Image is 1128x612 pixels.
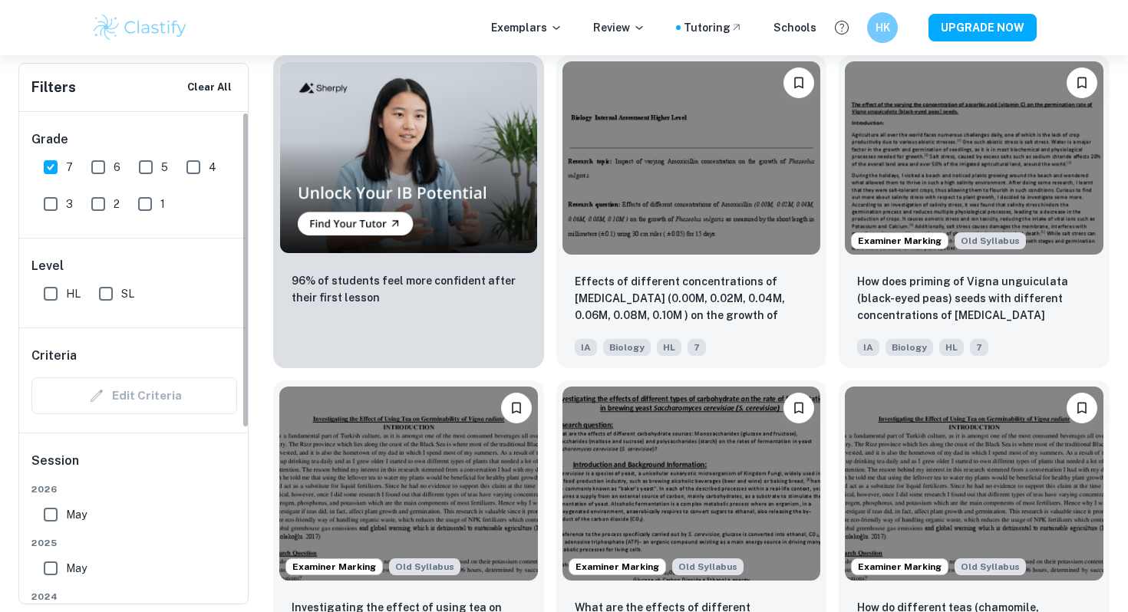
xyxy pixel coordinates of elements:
[562,387,821,580] img: Biology IA example thumbnail: What are the effects of different carboh
[286,560,382,574] span: Examiner Marking
[31,536,237,550] span: 2025
[955,558,1026,575] span: Old Syllabus
[491,19,562,36] p: Exemplars
[603,339,651,356] span: Biology
[209,159,216,176] span: 4
[970,339,988,356] span: 7
[31,482,237,496] span: 2026
[114,196,120,212] span: 2
[955,232,1026,249] div: Starting from the May 2025 session, the Biology IA requirements have changed. It's OK to refer to...
[1067,67,1097,98] button: Bookmark
[852,560,948,574] span: Examiner Marking
[684,19,743,36] a: Tutoring
[845,61,1103,255] img: Biology IA example thumbnail: How does priming of Vigna unguiculata (b
[31,77,76,98] h6: Filters
[279,387,538,580] img: Biology IA example thumbnail: Investigating the effect of using tea on
[161,159,168,176] span: 5
[121,285,134,302] span: SL
[31,257,237,275] h6: Level
[593,19,645,36] p: Review
[91,12,189,43] img: Clastify logo
[66,506,87,523] span: May
[31,130,237,149] h6: Grade
[939,339,964,356] span: HL
[183,76,236,99] button: Clear All
[829,15,855,41] button: Help and Feedback
[857,273,1091,325] p: How does priming of Vigna unguiculata (black-eyed peas) seeds with different concentrations of as...
[562,61,821,255] img: Biology IA example thumbnail: Effects of different concentrations of A
[857,339,879,356] span: IA
[672,558,744,575] span: Old Syllabus
[783,393,814,423] button: Bookmark
[389,558,460,575] span: Old Syllabus
[114,159,120,176] span: 6
[657,339,681,356] span: HL
[31,347,77,365] h6: Criteria
[569,560,665,574] span: Examiner Marking
[66,159,73,176] span: 7
[852,234,948,248] span: Examiner Marking
[867,12,898,43] button: HK
[874,19,892,36] h6: HK
[31,590,237,604] span: 2024
[31,452,237,482] h6: Session
[773,19,816,36] a: Schools
[160,196,165,212] span: 1
[66,285,81,302] span: HL
[672,558,744,575] div: Starting from the May 2025 session, the Biology IA requirements have changed. It's OK to refer to...
[955,232,1026,249] span: Old Syllabus
[66,560,87,577] span: May
[273,55,544,368] a: Thumbnail96% of students feel more confident after their first lesson
[31,377,237,414] div: Criteria filters are unavailable when searching by topic
[955,558,1026,575] div: Starting from the May 2025 session, the Biology IA requirements have changed. It's OK to refer to...
[575,273,809,325] p: Effects of different concentrations of Amoxicillin (0.00M, 0.02M, 0.04M, 0.06M, 0.08M, 0.10M ) on...
[66,196,73,212] span: 3
[556,55,827,368] a: BookmarkEffects of different concentrations of Amoxicillin (0.00M, 0.02M, 0.04M, 0.06M, 0.08M, 0....
[389,558,460,575] div: Starting from the May 2025 session, the Biology IA requirements have changed. It's OK to refer to...
[575,339,597,356] span: IA
[292,272,526,306] p: 96% of students feel more confident after their first lesson
[928,14,1037,41] button: UPGRADE NOW
[783,67,814,98] button: Bookmark
[279,61,538,254] img: Thumbnail
[688,339,706,356] span: 7
[839,55,1110,368] a: Examiner MarkingStarting from the May 2025 session, the Biology IA requirements have changed. It'...
[1067,393,1097,423] button: Bookmark
[886,339,933,356] span: Biology
[845,387,1103,580] img: Biology IA example thumbnail: How do different teas (chamomile, dandel
[501,393,532,423] button: Bookmark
